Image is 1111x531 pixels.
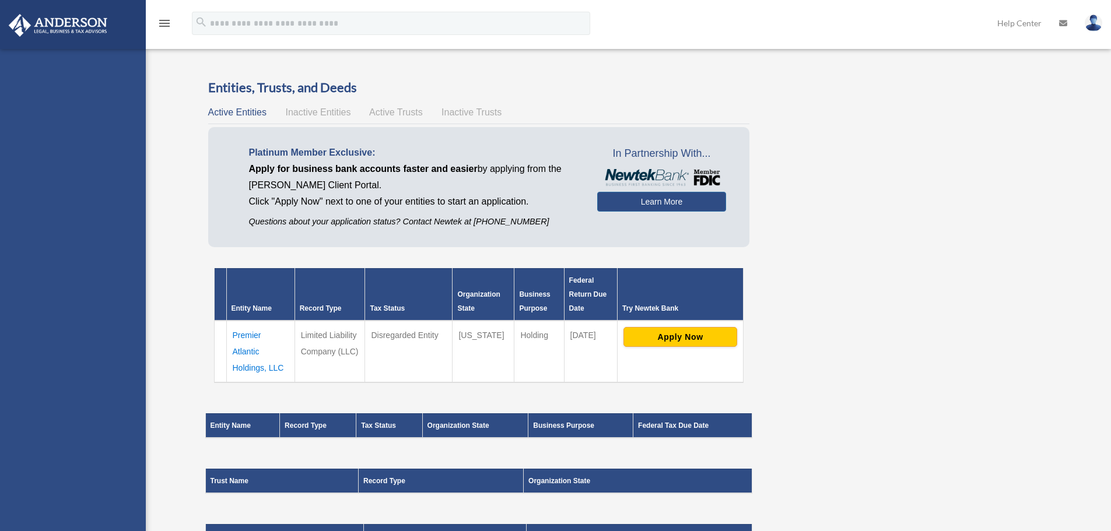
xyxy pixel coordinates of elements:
[226,268,295,321] th: Entity Name
[597,192,726,212] a: Learn More
[369,107,423,117] span: Active Trusts
[249,161,580,194] p: by applying from the [PERSON_NAME] Client Portal.
[524,469,752,493] th: Organization State
[623,327,737,347] button: Apply Now
[280,413,356,438] th: Record Type
[1085,15,1102,31] img: User Pic
[422,413,528,438] th: Organization State
[633,413,752,438] th: Federal Tax Due Date
[514,321,564,382] td: Holding
[564,321,618,382] td: [DATE]
[157,16,171,30] i: menu
[208,107,267,117] span: Active Entities
[441,107,502,117] span: Inactive Trusts
[356,413,422,438] th: Tax Status
[205,469,359,493] th: Trust Name
[249,214,580,229] p: Questions about your application status? Contact Newtek at [PHONE_NUMBER]
[205,413,280,438] th: Entity Name
[528,413,633,438] th: Business Purpose
[5,14,111,37] img: Anderson Advisors Platinum Portal
[295,268,365,321] th: Record Type
[226,321,295,382] td: Premier Atlantic Holdings, LLC
[359,469,524,493] th: Record Type
[597,145,726,163] span: In Partnership With...
[453,268,514,321] th: Organization State
[603,169,720,187] img: NewtekBankLogoSM.png
[295,321,365,382] td: Limited Liability Company (LLC)
[195,16,208,29] i: search
[514,268,564,321] th: Business Purpose
[208,79,750,97] h3: Entities, Trusts, and Deeds
[285,107,351,117] span: Inactive Entities
[564,268,618,321] th: Federal Return Due Date
[249,164,478,174] span: Apply for business bank accounts faster and easier
[157,20,171,30] a: menu
[453,321,514,382] td: [US_STATE]
[365,321,453,382] td: Disregarded Entity
[622,301,738,315] div: Try Newtek Bank
[249,145,580,161] p: Platinum Member Exclusive:
[365,268,453,321] th: Tax Status
[249,194,580,210] p: Click "Apply Now" next to one of your entities to start an application.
